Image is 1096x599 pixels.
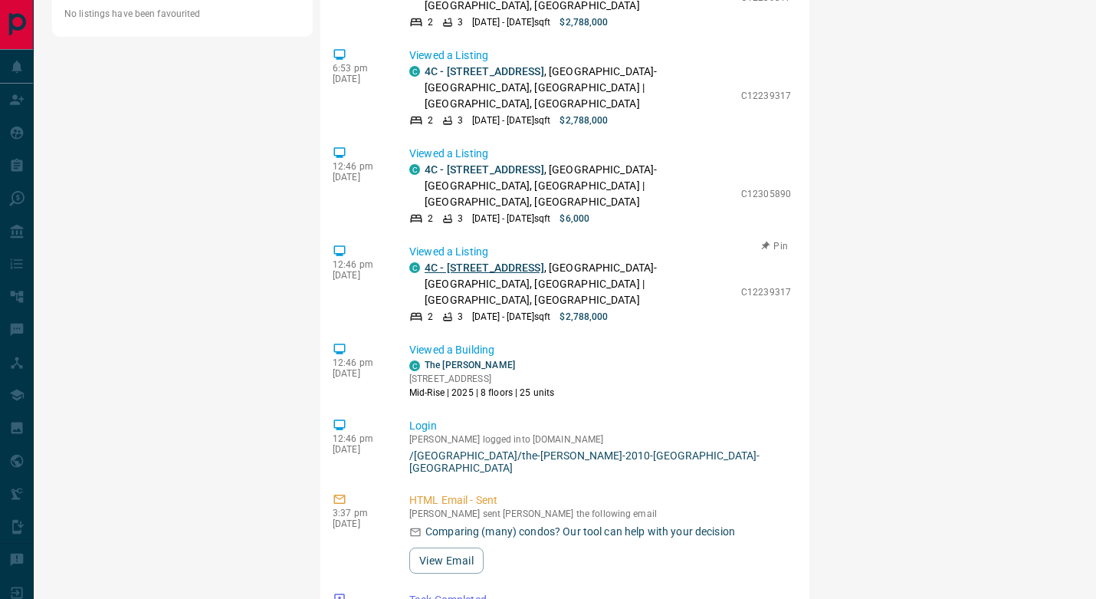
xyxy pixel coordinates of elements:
p: [DATE] [333,368,386,379]
a: /[GEOGRAPHIC_DATA]/the-[PERSON_NAME]-2010-[GEOGRAPHIC_DATA]-[GEOGRAPHIC_DATA] [409,449,791,474]
p: 3 [458,212,463,225]
p: 3 [458,114,463,127]
a: The [PERSON_NAME] [425,360,515,370]
p: $2,788,000 [559,15,608,29]
p: Login [409,418,791,434]
p: [DATE] [333,270,386,281]
p: [DATE] - [DATE] sqft [472,15,550,29]
p: 2 [428,212,433,225]
p: [DATE] - [DATE] sqft [472,114,550,127]
p: 12:46 pm [333,357,386,368]
a: 4C - [STREET_ADDRESS] [425,163,544,176]
p: [STREET_ADDRESS] [409,372,554,386]
p: [DATE] - [DATE] sqft [472,310,550,324]
p: Comparing (many) condos? Our tool can help with your decision [425,524,735,540]
p: HTML Email - Sent [409,492,791,508]
div: condos.ca [409,360,420,371]
p: C12239317 [741,285,791,299]
p: [DATE] - [DATE] sqft [472,212,550,225]
a: 4C - [STREET_ADDRESS] [425,65,544,77]
p: [DATE] [333,444,386,455]
p: 6:53 pm [333,63,386,74]
p: 12:46 pm [333,259,386,270]
p: 2 [428,15,433,29]
p: [PERSON_NAME] logged into [DOMAIN_NAME] [409,434,791,445]
p: C12305890 [741,187,791,201]
button: View Email [409,548,484,574]
p: 12:46 pm [333,161,386,172]
p: C12239317 [741,89,791,103]
p: [DATE] [333,74,386,84]
p: , [GEOGRAPHIC_DATA]-[GEOGRAPHIC_DATA], [GEOGRAPHIC_DATA] | [GEOGRAPHIC_DATA], [GEOGRAPHIC_DATA] [425,162,733,210]
p: , [GEOGRAPHIC_DATA]-[GEOGRAPHIC_DATA], [GEOGRAPHIC_DATA] | [GEOGRAPHIC_DATA], [GEOGRAPHIC_DATA] [425,260,733,308]
p: [PERSON_NAME] sent [PERSON_NAME] the following email [409,508,791,519]
p: 12:46 pm [333,433,386,444]
p: , [GEOGRAPHIC_DATA]-[GEOGRAPHIC_DATA], [GEOGRAPHIC_DATA] | [GEOGRAPHIC_DATA], [GEOGRAPHIC_DATA] [425,64,733,112]
p: Mid-Rise | 2025 | 8 floors | 25 units [409,386,554,400]
div: condos.ca [409,66,420,77]
p: Viewed a Listing [409,48,791,64]
p: 2 [428,114,433,127]
p: 3 [458,310,463,324]
p: $2,788,000 [559,310,608,324]
p: $2,788,000 [559,114,608,127]
p: 3:37 pm [333,508,386,518]
p: No listings have been favourited [64,7,300,21]
p: Viewed a Listing [409,146,791,162]
p: [DATE] [333,172,386,183]
button: Pin [753,239,797,253]
div: condos.ca [409,164,420,175]
a: 4C - [STREET_ADDRESS] [425,262,544,274]
div: condos.ca [409,262,420,273]
p: [DATE] [333,518,386,529]
p: 3 [458,15,463,29]
p: Viewed a Listing [409,244,791,260]
p: 2 [428,310,433,324]
p: Viewed a Building [409,342,791,358]
p: $6,000 [559,212,589,225]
